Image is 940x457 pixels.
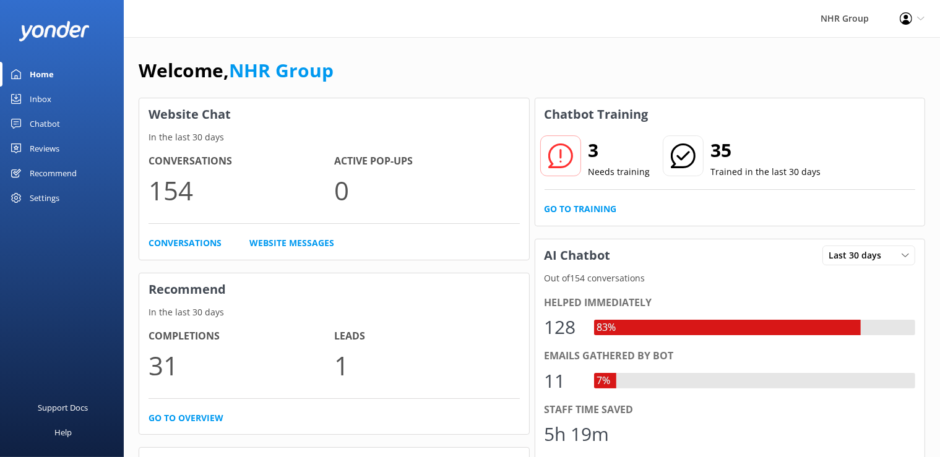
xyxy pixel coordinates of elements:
div: 128 [545,312,582,342]
h4: Active Pop-ups [334,153,520,169]
p: Out of 154 conversations [535,271,925,285]
h3: Chatbot Training [535,98,658,130]
div: Recommend [30,161,77,186]
div: Home [30,62,54,87]
a: Go to Training [545,202,617,216]
p: 0 [334,169,520,211]
h2: 35 [711,135,821,165]
p: Needs training [589,165,650,179]
div: Inbox [30,87,51,111]
div: 83% [594,320,619,336]
p: 31 [149,344,334,386]
span: Last 30 days [829,249,889,262]
div: Settings [30,186,59,210]
a: Conversations [149,236,222,250]
div: Helped immediately [545,295,916,311]
p: Trained in the last 30 days [711,165,821,179]
div: Staff time saved [545,402,916,418]
h1: Welcome, [139,56,334,85]
p: In the last 30 days [139,305,529,319]
div: Reviews [30,136,59,161]
div: Chatbot [30,111,60,136]
img: yonder-white-logo.png [19,21,90,41]
a: NHR Group [229,58,334,83]
h4: Completions [149,328,334,344]
div: Support Docs [38,395,88,420]
h3: Website Chat [139,98,529,130]
div: 5h 19m [545,419,610,449]
a: Go to overview [149,411,223,425]
h4: Conversations [149,153,334,169]
p: 154 [149,169,334,211]
h3: Recommend [139,273,529,305]
div: 11 [545,366,582,396]
h3: AI Chatbot [535,239,620,271]
p: In the last 30 days [139,130,529,144]
div: 7% [594,373,614,389]
div: Help [54,420,72,445]
h4: Leads [334,328,520,344]
h2: 3 [589,135,650,165]
a: Website Messages [249,236,334,250]
div: Emails gathered by bot [545,348,916,364]
p: 1 [334,344,520,386]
